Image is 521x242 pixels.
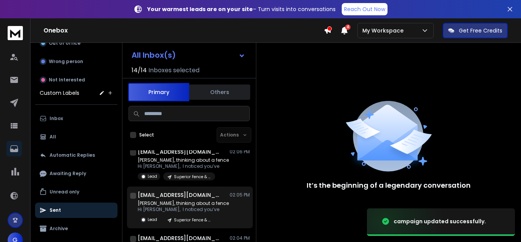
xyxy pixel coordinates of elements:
[345,24,351,30] span: 4
[174,174,211,180] p: Superior Fence & Rail | [DATE] | AudienceSend
[50,134,56,140] p: All
[362,27,407,34] p: My Workspace
[50,226,68,232] p: Archive
[459,27,502,34] p: Get Free Credits
[22,4,34,16] img: Profile image for Raj
[138,157,229,163] p: [PERSON_NAME], thinking about a fence
[50,207,61,213] p: Sent
[133,3,148,18] button: Inicio
[138,200,229,206] p: [PERSON_NAME], thinking about a fence
[49,77,85,83] p: Not Interested
[40,89,79,97] h3: Custom Labels
[12,183,18,189] button: Selector de emoji
[138,191,222,199] h1: [EMAIL_ADDRESS][DOMAIN_NAME]
[37,4,87,10] h1: [PERSON_NAME]
[24,183,30,189] button: Selector de gif
[35,221,117,236] button: Archive
[34,162,140,192] div: provider matching is off, that option makes me select at least 1 that's why the three are selecte...
[35,203,117,218] button: Sent
[6,157,146,205] div: Gabriela dice…
[138,206,229,213] p: Hi [PERSON_NAME], I noticed you’ve
[12,116,119,139] div: I suggest disabling Provider Matching so your campaign can start sending to all selected leads.
[443,23,508,38] button: Get Free Credits
[35,72,117,88] button: Not Interested
[50,189,79,195] p: Unread only
[138,148,222,156] h1: [EMAIL_ADDRESS][DOMAIN_NAME]
[43,26,324,35] h1: Onebox
[230,235,250,241] p: 02:04 PM
[132,66,147,75] span: 14 / 14
[139,132,154,138] label: Select
[37,10,101,17] p: Activo en los últimos 15m
[49,58,83,65] p: Wrong person
[5,3,19,18] button: go back
[49,40,80,46] p: Out of office
[138,163,229,169] p: Hi [PERSON_NAME], I noticed you’ve
[148,217,157,223] p: Lead
[148,66,199,75] h3: Inboxes selected
[6,167,146,180] textarea: Escribe un mensaje...
[230,149,250,155] p: 02:06 PM
[128,83,189,101] button: Primary
[125,47,251,63] button: All Inbox(s)
[8,26,23,40] img: logo
[189,84,250,101] button: Others
[344,5,385,13] p: Reach Out Now
[148,174,157,179] p: Lead
[174,217,211,223] p: Superior Fence & Rail | [DATE] | AudienceSend
[147,5,253,13] strong: Your warmest leads are on your site
[50,171,86,177] p: Awaiting Reply
[132,51,176,59] h1: All Inbox(s)
[36,183,42,189] button: Adjuntar un archivo
[35,184,117,200] button: Unread only
[394,218,486,225] div: campaign updated successfully.
[35,36,117,51] button: Out of office
[50,152,95,158] p: Automatic Replies
[342,3,388,15] a: Reach Out Now
[35,148,117,163] button: Automatic Replies
[307,180,471,191] p: It’s the beginning of a legendary conversation
[50,115,63,122] p: Inbox
[35,166,117,181] button: Awaiting Reply
[35,54,117,69] button: Wrong person
[147,5,336,13] p: – Turn visits into conversations
[35,111,117,126] button: Inbox
[131,180,143,192] button: Enviar un mensaje…
[12,13,119,65] div: I checked your campaign and noticed that Provider Matching is enabled. Because of this, no emails...
[230,192,250,198] p: 02:05 PM
[12,145,80,149] div: [PERSON_NAME] • Hace 13m
[27,157,146,196] div: provider matching is off, that option makes me select at least 1 that's why the three are selecte...
[35,129,117,145] button: All
[138,234,222,242] h1: [EMAIL_ADDRESS][DOMAIN_NAME]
